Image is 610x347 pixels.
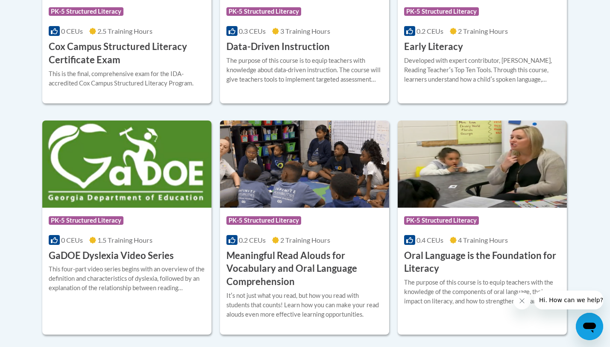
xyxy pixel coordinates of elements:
[404,7,479,16] span: PK-5 Structured Literacy
[49,7,123,16] span: PK-5 Structured Literacy
[398,121,567,335] a: Course LogoPK-5 Structured Literacy0.4 CEUs4 Training Hours Oral Language is the Foundation for L...
[49,249,174,262] h3: GaDOE Dyslexia Video Series
[280,27,330,35] span: 3 Training Hours
[226,56,383,84] div: The purpose of this course is to equip teachers with knowledge about data-driven instruction. The...
[458,236,508,244] span: 4 Training Hours
[416,236,443,244] span: 0.4 CEUs
[42,121,211,335] a: Course LogoPK-5 Structured Literacy0 CEUs1.5 Training Hours GaDOE Dyslexia Video SeriesThis four-...
[576,313,603,340] iframe: Button to launch messaging window
[49,69,205,88] div: This is the final, comprehensive exam for the IDA-accredited Cox Campus Structured Literacy Program.
[398,121,567,208] img: Course Logo
[239,236,266,244] span: 0.2 CEUs
[61,27,83,35] span: 0 CEUs
[97,27,152,35] span: 2.5 Training Hours
[534,291,603,309] iframe: Message from company
[226,291,383,319] div: Itʹs not just what you read, but how you read with students that counts! Learn how you can make y...
[61,236,83,244] span: 0 CEUs
[42,121,211,208] img: Course Logo
[220,121,389,335] a: Course LogoPK-5 Structured Literacy0.2 CEUs2 Training Hours Meaningful Read Alouds for Vocabulary...
[49,40,205,67] h3: Cox Campus Structured Literacy Certificate Exam
[226,40,330,53] h3: Data-Driven Instruction
[513,292,531,309] iframe: Close message
[226,216,301,225] span: PK-5 Structured Literacy
[226,7,301,16] span: PK-5 Structured Literacy
[404,249,560,276] h3: Oral Language is the Foundation for Literacy
[416,27,443,35] span: 0.2 CEUs
[458,27,508,35] span: 2 Training Hours
[280,236,330,244] span: 2 Training Hours
[404,40,463,53] h3: Early Literacy
[404,56,560,84] div: Developed with expert contributor, [PERSON_NAME], Reading Teacherʹs Top Ten Tools. Through this c...
[226,249,383,288] h3: Meaningful Read Alouds for Vocabulary and Oral Language Comprehension
[404,216,479,225] span: PK-5 Structured Literacy
[220,121,389,208] img: Course Logo
[49,265,205,293] div: This four-part video series begins with an overview of the definition and characteristics of dysl...
[97,236,152,244] span: 1.5 Training Hours
[404,278,560,306] div: The purpose of this course is to equip teachers with the knowledge of the components of oral lang...
[49,216,123,225] span: PK-5 Structured Literacy
[239,27,266,35] span: 0.3 CEUs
